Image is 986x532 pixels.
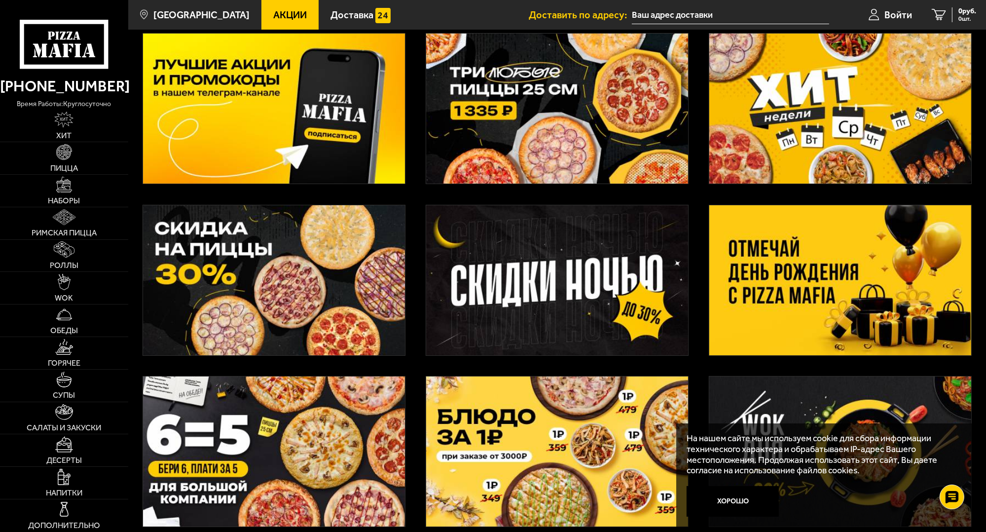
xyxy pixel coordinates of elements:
span: Акции [273,10,307,20]
span: WOK [55,294,73,302]
span: Дополнительно [28,522,100,530]
span: Доставить по адресу: [529,10,632,20]
span: [GEOGRAPHIC_DATA] [153,10,250,20]
span: Горячее [48,359,80,367]
span: Наборы [48,197,80,205]
span: Напитки [46,489,82,497]
span: Роллы [50,262,78,269]
input: Ваш адрес доставки [632,6,829,24]
p: На нашем сайте мы используем cookie для сбора информации технического характера и обрабатываем IP... [687,433,956,476]
span: Салаты и закуски [27,424,101,432]
span: Войти [884,10,912,20]
span: Супы [53,391,75,399]
span: Доставка [330,10,373,20]
button: Хорошо [687,486,779,517]
span: Пицца [50,164,78,172]
span: 0 шт. [958,16,976,22]
span: Римская пицца [32,229,97,237]
span: 0 руб. [958,7,976,15]
span: Обеды [50,327,78,335]
img: 15daf4d41897b9f0e9f617042186c801.svg [375,8,391,23]
span: Хит [56,132,72,140]
span: Десерты [46,456,82,464]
